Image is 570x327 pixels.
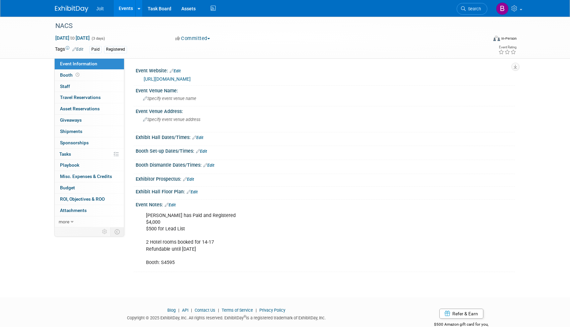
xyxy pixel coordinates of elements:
[143,96,196,101] span: Specify event venue name
[55,149,124,160] a: Tasks
[55,205,124,216] a: Attachments
[96,6,104,11] span: Jolt
[141,209,442,269] div: [PERSON_NAME] has Paid and Registered $4,000 $500 for Lead List 2 Hotel rooms booked for 14-17 Re...
[53,20,477,32] div: NACS
[60,95,101,100] span: Travel Reservations
[55,115,124,126] a: Giveaways
[136,200,515,208] div: Event Notes:
[104,46,127,53] div: Registered
[60,208,87,213] span: Attachments
[493,36,500,41] img: Format-Inperson.png
[136,132,515,141] div: Exhibit Hall Dates/Times:
[60,72,81,78] span: Booth
[55,6,88,12] img: ExhibitDay
[55,182,124,193] a: Budget
[496,2,509,15] img: Brooke Valderrama
[55,137,124,148] a: Sponsorships
[136,146,515,155] div: Booth Set-up Dates/Times:
[60,129,82,134] span: Shipments
[55,35,90,41] span: [DATE] [DATE]
[55,46,83,53] td: Tags
[501,36,517,41] div: In-Person
[60,162,79,168] span: Playbook
[60,117,82,123] span: Giveaways
[55,81,124,92] a: Staff
[448,35,517,45] div: Event Format
[182,308,188,313] a: API
[136,160,515,169] div: Booth Dismantle Dates/Times:
[89,46,102,53] div: Paid
[192,135,203,140] a: Edit
[177,308,181,313] span: |
[136,187,515,195] div: Exhibit Hall Floor Plan:
[173,35,213,42] button: Committed
[55,194,124,205] a: ROI, Objectives & ROO
[60,174,112,179] span: Misc. Expenses & Credits
[55,126,124,137] a: Shipments
[143,117,200,122] span: Specify event venue address
[165,203,176,207] a: Edit
[222,308,253,313] a: Terms of Service
[167,308,176,313] a: Blog
[244,315,246,318] sup: ®
[216,308,221,313] span: |
[55,58,124,69] a: Event Information
[136,86,515,94] div: Event Venue Name:
[189,308,194,313] span: |
[195,308,215,313] a: Contact Us
[69,35,76,41] span: to
[203,163,214,168] a: Edit
[136,66,515,74] div: Event Website:
[55,313,398,321] div: Copyright © 2025 ExhibitDay, Inc. All rights reserved. ExhibitDay is a registered trademark of Ex...
[196,149,207,154] a: Edit
[72,47,83,52] a: Edit
[55,160,124,171] a: Playbook
[60,84,70,89] span: Staff
[55,171,124,182] a: Misc. Expenses & Credits
[99,227,111,236] td: Personalize Event Tab Strip
[111,227,124,236] td: Toggle Event Tabs
[91,36,105,41] span: (3 days)
[144,76,191,82] a: [URL][DOMAIN_NAME]
[183,177,194,182] a: Edit
[136,174,515,183] div: Exhibitor Prospectus:
[60,185,75,190] span: Budget
[55,70,124,81] a: Booth
[136,106,515,115] div: Event Venue Address:
[55,92,124,103] a: Travel Reservations
[259,308,285,313] a: Privacy Policy
[187,190,198,194] a: Edit
[466,6,481,11] span: Search
[60,196,105,202] span: ROI, Objectives & ROO
[59,151,71,157] span: Tasks
[457,3,487,15] a: Search
[55,216,124,227] a: more
[60,61,97,66] span: Event Information
[59,219,69,224] span: more
[60,106,100,111] span: Asset Reservations
[74,72,81,77] span: Booth not reserved yet
[55,103,124,114] a: Asset Reservations
[170,69,181,73] a: Edit
[254,308,258,313] span: |
[498,46,516,49] div: Event Rating
[439,309,483,319] a: Refer & Earn
[60,140,89,145] span: Sponsorships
